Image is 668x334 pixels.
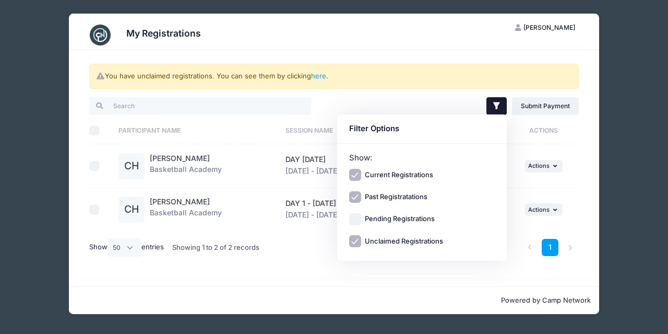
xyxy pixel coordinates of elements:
div: Filter Options [349,123,495,134]
button: Actions [525,203,563,216]
div: [DATE] - [DATE] [285,198,421,222]
div: Basketball Academy [150,153,222,179]
span: DAY 1 - [DATE] [285,199,336,208]
button: [PERSON_NAME] [506,19,584,37]
div: Showing 1 to 2 of 2 records [172,236,259,260]
a: 1 [542,239,559,256]
label: Show entries [89,238,164,256]
label: Pending Registrations [365,214,435,224]
div: [DATE] - [DATE] [285,154,421,178]
span: [PERSON_NAME] [523,24,575,31]
a: Submit Payment [512,97,579,115]
a: CH [118,162,145,171]
span: Actions [528,162,550,169]
p: Powered by Camp Network [77,295,591,306]
th: Session Name: activate to sort column ascending [280,117,426,144]
a: CH [118,205,145,214]
select: Showentries [108,238,142,256]
div: Basketball Academy [150,197,222,223]
input: Search [89,97,311,115]
div: CH [118,153,145,179]
label: Unclaimed Registrations [365,236,443,247]
span: Actions [528,206,550,213]
a: [PERSON_NAME] [150,197,210,206]
h3: My Registrations [126,28,201,39]
th: Select All [89,117,114,144]
label: Current Registrations [365,170,433,180]
label: Past Registratations [365,192,427,202]
th: Actions: activate to sort column ascending [509,117,579,144]
a: [PERSON_NAME] [150,154,210,163]
div: You have unclaimed registrations. You can see them by clicking . [89,64,579,89]
span: DAY [DATE] [285,155,326,164]
button: Actions [525,160,563,172]
img: CampNetwork [90,25,111,45]
div: CH [118,197,145,223]
a: here [311,72,326,80]
th: Participant Name: activate to sort column ascending [114,117,281,144]
label: Show: [349,152,373,164]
